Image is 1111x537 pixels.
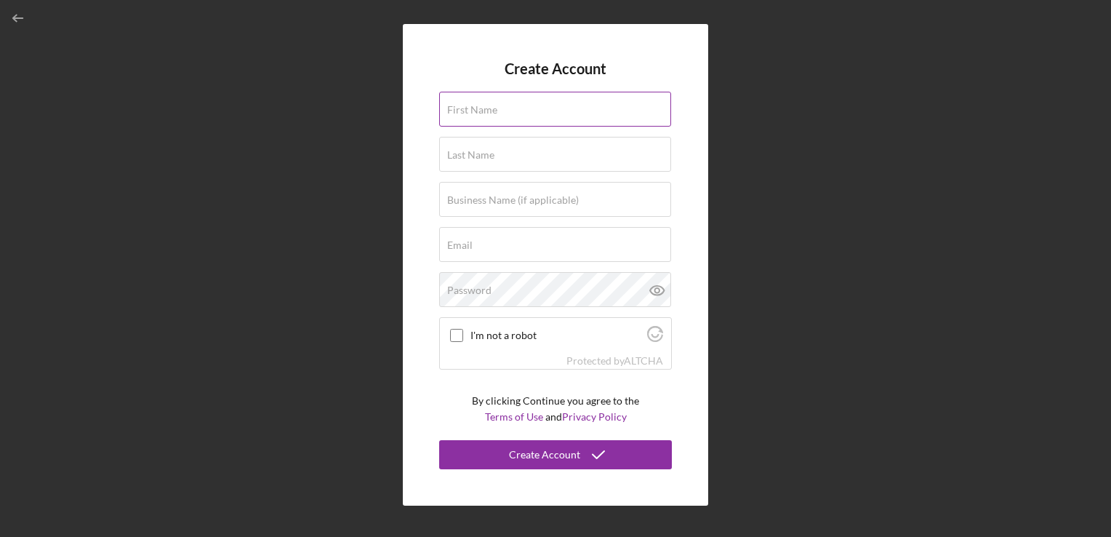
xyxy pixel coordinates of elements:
h4: Create Account [505,60,606,77]
a: Visit Altcha.org [624,354,663,367]
label: I'm not a robot [470,330,643,341]
label: First Name [447,104,497,116]
div: Protected by [566,355,663,367]
label: Business Name (if applicable) [447,194,579,206]
label: Last Name [447,149,494,161]
button: Create Account [439,440,672,469]
label: Password [447,285,492,296]
a: Visit Altcha.org [647,332,663,344]
div: Create Account [509,440,580,469]
a: Terms of Use [485,410,543,423]
label: Email [447,239,473,251]
p: By clicking Continue you agree to the and [472,393,639,426]
a: Privacy Policy [562,410,627,423]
